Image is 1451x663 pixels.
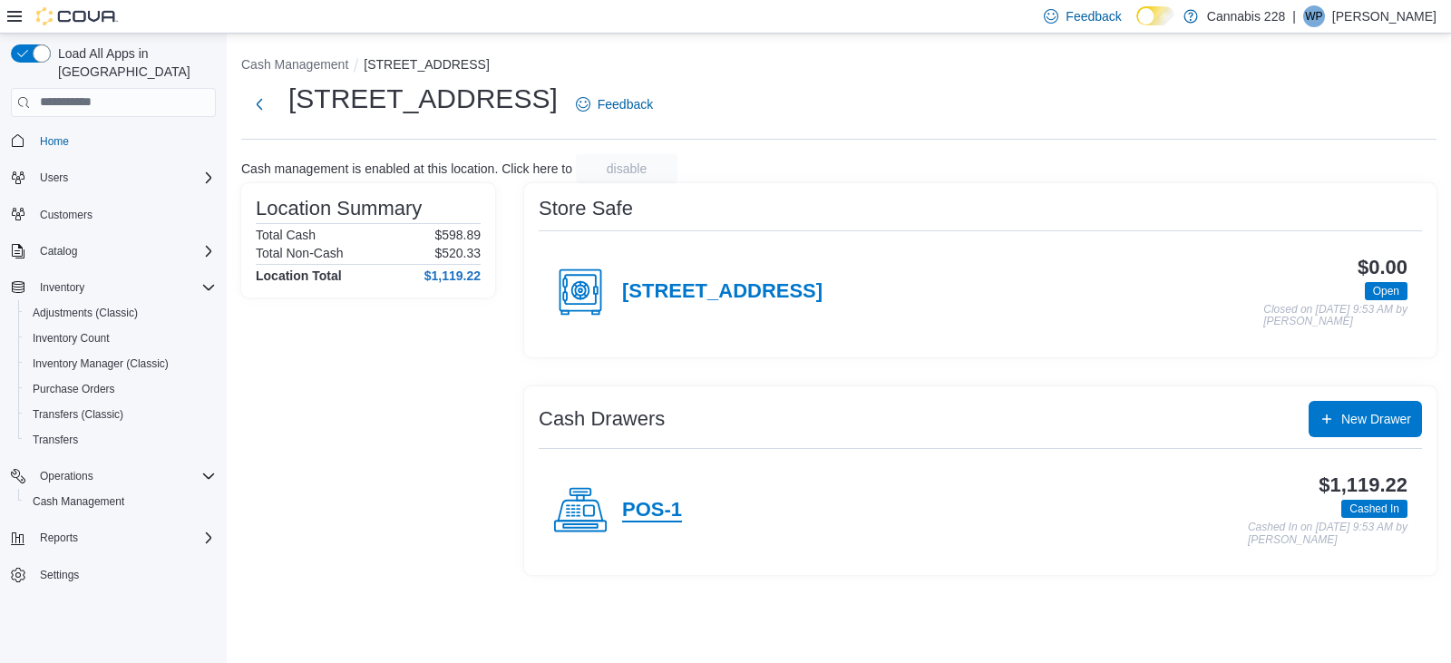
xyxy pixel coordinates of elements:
span: Purchase Orders [25,378,216,400]
button: Operations [4,463,223,489]
span: Load All Apps in [GEOGRAPHIC_DATA] [51,44,216,81]
a: Inventory Manager (Classic) [25,353,176,375]
button: Customers [4,201,223,228]
button: Inventory Manager (Classic) [18,351,223,376]
span: Transfers (Classic) [33,407,123,422]
button: Reports [4,525,223,551]
h4: Location Total [256,268,342,283]
span: Feedback [598,95,653,113]
img: Cova [36,7,118,25]
span: Inventory [33,277,216,298]
span: Cash Management [25,491,216,512]
h3: Store Safe [539,198,633,219]
button: Settings [4,561,223,588]
button: Home [4,128,223,154]
button: Purchase Orders [18,376,223,402]
span: Feedback [1066,7,1121,25]
span: Transfers [33,433,78,447]
button: Users [4,165,223,190]
button: Catalog [4,239,223,264]
button: Next [241,86,278,122]
a: Transfers (Classic) [25,404,131,425]
h3: Location Summary [256,198,422,219]
p: [PERSON_NAME] [1332,5,1436,27]
button: Transfers [18,427,223,453]
h4: $1,119.22 [424,268,481,283]
a: Purchase Orders [25,378,122,400]
span: Inventory Count [25,327,216,349]
span: Home [40,134,69,149]
h1: [STREET_ADDRESS] [288,81,558,117]
span: Open [1373,283,1399,299]
button: Operations [33,465,101,487]
span: Reports [40,531,78,545]
a: Cash Management [25,491,131,512]
p: Cash management is enabled at this location. Click here to [241,161,572,176]
span: Home [33,130,216,152]
span: Cashed In [1341,500,1407,518]
span: Adjustments (Classic) [33,306,138,320]
nav: An example of EuiBreadcrumbs [241,55,1436,77]
a: Customers [33,204,100,226]
p: Cashed In on [DATE] 9:53 AM by [PERSON_NAME] [1248,522,1407,546]
p: $520.33 [434,246,481,260]
a: Inventory Count [25,327,117,349]
span: Cash Management [33,494,124,509]
a: Feedback [569,86,660,122]
button: Reports [33,527,85,549]
a: Adjustments (Classic) [25,302,145,324]
button: Catalog [33,240,84,262]
span: Adjustments (Classic) [25,302,216,324]
button: Inventory [33,277,92,298]
span: Inventory [40,280,84,295]
span: Catalog [33,240,216,262]
nav: Complex example [11,121,216,636]
span: Transfers [25,429,216,451]
span: New Drawer [1341,410,1411,428]
span: Settings [40,568,79,582]
a: Transfers [25,429,85,451]
span: Customers [33,203,216,226]
span: Inventory Count [33,331,110,346]
p: Cannabis 228 [1207,5,1285,27]
a: Home [33,131,76,152]
span: Catalog [40,244,77,258]
span: Reports [33,527,216,549]
h6: Total Cash [256,228,316,242]
div: Wayne Price [1303,5,1325,27]
h3: Cash Drawers [539,408,665,430]
input: Dark Mode [1136,6,1174,25]
span: disable [607,160,647,178]
button: disable [576,154,677,183]
p: $598.89 [434,228,481,242]
span: Inventory Manager (Classic) [25,353,216,375]
span: Users [33,167,216,189]
button: Inventory Count [18,326,223,351]
h4: [STREET_ADDRESS] [622,280,823,304]
button: New Drawer [1309,401,1422,437]
span: Cashed In [1349,501,1399,517]
span: Open [1365,282,1407,300]
span: Inventory Manager (Classic) [33,356,169,371]
button: Users [33,167,75,189]
span: WP [1305,5,1322,27]
button: Adjustments (Classic) [18,300,223,326]
a: Settings [33,564,86,586]
h3: $0.00 [1358,257,1407,278]
span: Customers [40,208,93,222]
span: Dark Mode [1136,25,1137,26]
h3: $1,119.22 [1319,474,1407,496]
span: Purchase Orders [33,382,115,396]
button: [STREET_ADDRESS] [364,57,489,72]
span: Users [40,171,68,185]
button: Transfers (Classic) [18,402,223,427]
button: Cash Management [18,489,223,514]
button: Cash Management [241,57,348,72]
span: Operations [33,465,216,487]
h6: Total Non-Cash [256,246,344,260]
span: Settings [33,563,216,586]
h4: POS-1 [622,499,682,522]
p: | [1292,5,1296,27]
span: Transfers (Classic) [25,404,216,425]
button: Inventory [4,275,223,300]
